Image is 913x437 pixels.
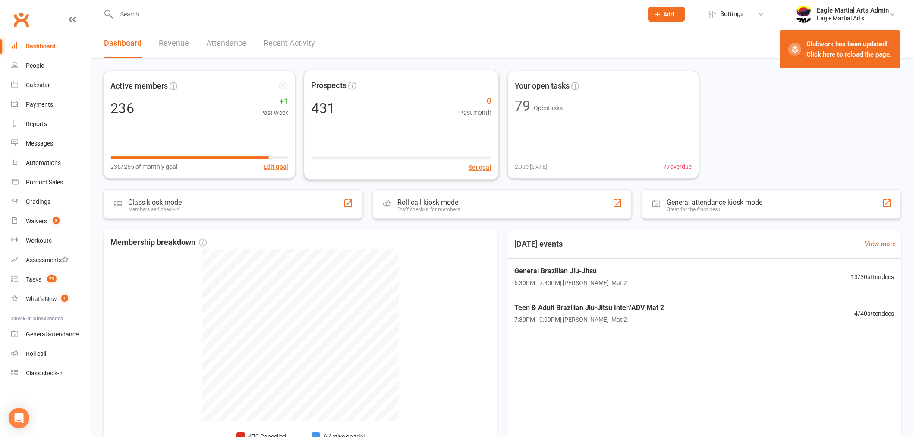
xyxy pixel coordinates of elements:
[515,99,530,113] div: 79
[851,272,894,282] span: 13 / 30 attendees
[10,9,32,30] a: Clubworx
[110,101,134,115] div: 236
[311,101,335,115] div: 431
[11,212,91,231] a: Waivers 3
[260,95,288,108] span: +1
[865,239,896,249] a: View more
[61,294,68,302] span: 1
[11,250,91,270] a: Assessments
[26,179,63,186] div: Product Sales
[26,295,57,302] div: What's New
[26,82,50,89] div: Calendar
[26,237,52,244] div: Workouts
[534,104,563,111] span: Open tasks
[795,6,812,23] img: thumb_image1738041739.png
[667,206,762,212] div: Great for the front desk
[663,11,674,18] span: Add
[667,198,762,206] div: General attendance kiosk mode
[26,331,79,338] div: General attendance
[26,101,53,108] div: Payments
[26,198,50,205] div: Gradings
[11,37,91,56] a: Dashboard
[11,289,91,309] a: What's New1
[514,302,664,313] span: Teen & Adult Brazilian Jiu-Jitsu Inter/ADV Mat 2
[514,278,627,288] span: 6:30PM - 7:30PM | [PERSON_NAME] | Mat 2
[11,344,91,364] a: Roll call
[507,236,570,252] h3: [DATE] events
[104,28,142,58] a: Dashboard
[11,325,91,344] a: General attendance kiosk mode
[515,80,570,92] span: Your open tasks
[264,162,288,171] button: Edit goal
[114,8,637,20] input: Search...
[11,114,91,134] a: Reports
[26,120,47,127] div: Reports
[515,162,548,171] span: 2 Due [DATE]
[854,309,894,318] span: 4 / 40 attendees
[9,408,29,428] div: Open Intercom Messenger
[397,198,460,206] div: Roll call kiosk mode
[110,162,177,171] span: 236/265 of monthly goal
[514,315,664,324] span: 7:30PM - 9:00PM | [PERSON_NAME] | Mat 2
[128,206,182,212] div: Members self check-in
[11,95,91,114] a: Payments
[11,364,91,383] a: Class kiosk mode
[459,95,491,108] span: 0
[47,275,57,282] span: 79
[311,79,346,92] span: Prospects
[11,173,91,192] a: Product Sales
[206,28,246,58] a: Attendance
[459,108,491,117] span: Past month
[806,51,891,58] a: Click here to reload the page.
[128,198,182,206] div: Class kiosk mode
[26,140,53,147] div: Messages
[260,108,288,117] span: Past week
[110,79,167,92] span: Active members
[11,56,91,76] a: People
[26,159,61,166] div: Automations
[11,76,91,95] a: Calendar
[53,217,60,224] span: 3
[514,266,627,277] span: General Brazilian Jiu-Jitsu
[264,28,315,58] a: Recent Activity
[11,231,91,250] a: Workouts
[663,162,692,171] span: 77 overdue
[26,43,56,50] div: Dashboard
[11,270,91,289] a: Tasks 79
[26,370,64,377] div: Class check-in
[11,192,91,212] a: Gradings
[720,4,744,24] span: Settings
[648,7,685,22] button: Add
[26,218,47,225] div: Waivers
[817,6,889,14] div: Eagle Martial Arts Admin
[817,14,889,22] div: Eagle Martial Arts
[26,350,46,357] div: Roll call
[26,62,44,69] div: People
[469,162,491,172] button: Set goal
[159,28,189,58] a: Revenue
[11,134,91,153] a: Messages
[11,153,91,173] a: Automations
[26,256,69,263] div: Assessments
[397,206,460,212] div: Staff check-in for members
[26,276,41,283] div: Tasks
[806,39,891,60] div: Clubworx has been updated!
[110,236,207,249] span: Membership breakdown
